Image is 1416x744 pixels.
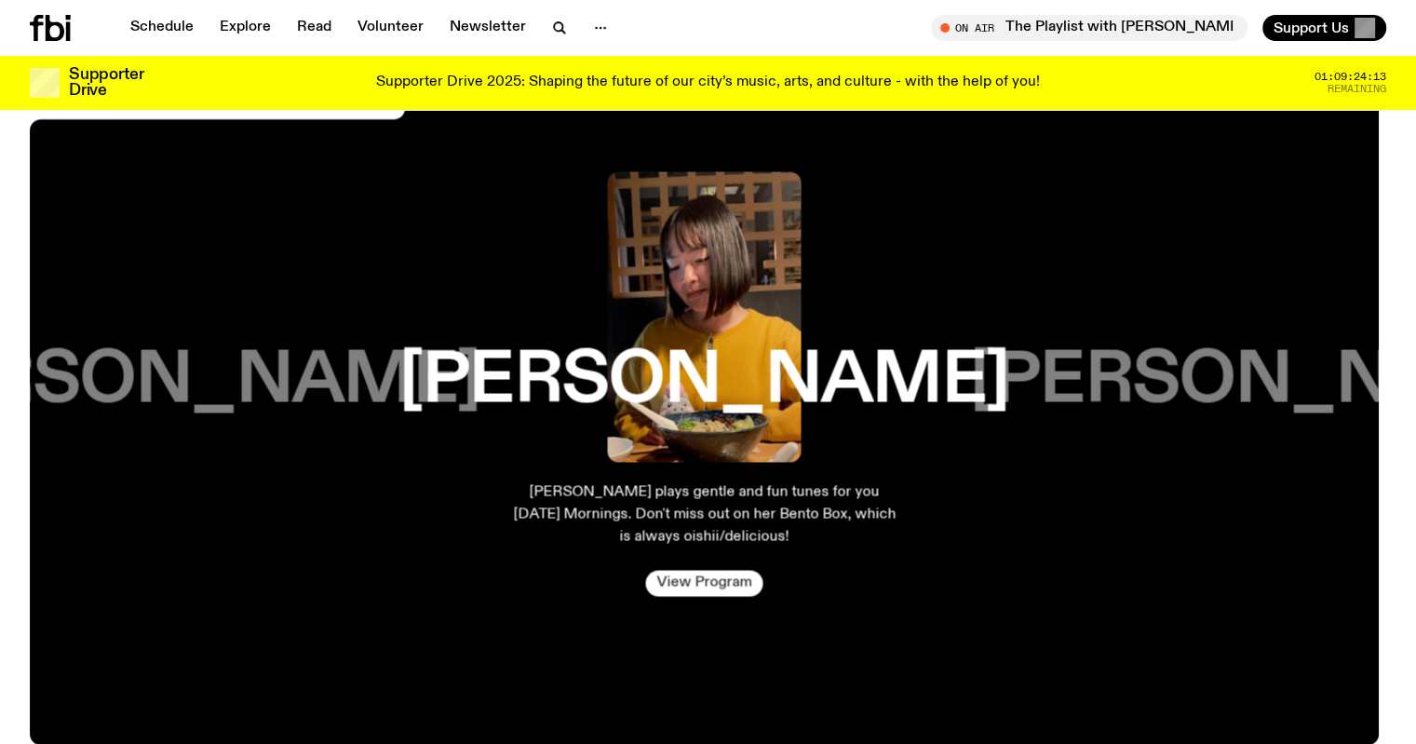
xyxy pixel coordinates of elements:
[376,74,1040,91] p: Supporter Drive 2025: Shaping the future of our city’s music, arts, and culture - with the help o...
[346,15,435,41] a: Volunteer
[1328,84,1386,94] span: Remaining
[645,570,762,596] a: View Program
[931,15,1247,41] button: On AirThe Playlist with [PERSON_NAME] and [PERSON_NAME]
[69,67,143,99] h3: Supporter Drive
[286,15,343,41] a: Read
[209,15,282,41] a: Explore
[1315,72,1386,82] span: 01:09:24:13
[1274,20,1349,36] span: Support Us
[399,345,1009,416] h3: [PERSON_NAME]
[119,15,205,41] a: Schedule
[438,15,537,41] a: Newsletter
[510,480,897,548] p: [PERSON_NAME] plays gentle and fun tunes for you [DATE] Mornings. Don't miss out on her Bento Box...
[1262,15,1386,41] button: Support Us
